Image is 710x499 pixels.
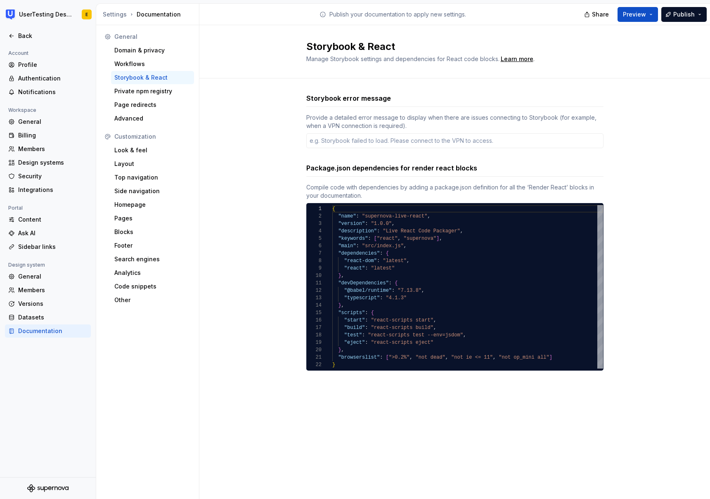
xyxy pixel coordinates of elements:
[307,287,322,294] div: 12
[5,115,91,128] a: General
[344,288,391,293] span: "@babel/runtime"
[388,355,409,360] span: ">0.2%"
[445,355,448,360] span: ,
[377,228,380,234] span: :
[18,118,88,126] div: General
[392,221,395,227] span: ,
[306,114,603,130] div: Provide a detailed error message to display when there are issues connecting to Storybook (for ex...
[5,183,91,196] a: Integrations
[338,280,388,286] span: "devDependencies"
[5,311,91,324] a: Datasets
[5,260,48,270] div: Design system
[365,310,368,316] span: :
[403,236,436,241] span: "supernova"
[103,10,127,19] div: Settings
[111,85,194,98] a: Private npm registry
[18,172,88,180] div: Security
[368,236,371,241] span: :
[114,296,191,304] div: Other
[338,303,341,308] span: }
[18,300,88,308] div: Versions
[18,327,88,335] div: Documentation
[114,132,191,141] div: Customization
[307,354,322,361] div: 21
[18,145,88,153] div: Members
[386,295,406,301] span: "4.1.3"
[344,332,362,338] span: "test"
[5,48,32,58] div: Account
[307,331,322,339] div: 18
[111,157,194,170] a: Layout
[111,293,194,307] a: Other
[5,156,91,169] a: Design systems
[103,10,196,19] div: Documentation
[307,294,322,302] div: 13
[338,221,365,227] span: "version"
[365,221,368,227] span: :
[380,295,383,301] span: :
[338,310,365,316] span: "scripts"
[114,269,191,277] div: Analytics
[5,129,91,142] a: Billing
[111,144,194,157] a: Look & feel
[338,273,341,279] span: }
[433,325,436,331] span: ,
[306,163,477,173] h3: Package.json dependencies for render react blocks
[383,228,460,234] span: "Live React Code Packager"
[549,355,552,360] span: ]
[439,236,442,241] span: ,
[5,170,91,183] a: Security
[5,213,91,226] a: Content
[421,288,424,293] span: ,
[5,72,91,85] a: Authentication
[307,235,322,242] div: 5
[307,265,322,272] div: 9
[338,347,341,353] span: }
[492,355,495,360] span: ,
[661,7,707,22] button: Publish
[307,205,322,213] div: 1
[356,243,359,249] span: :
[403,243,406,249] span: ,
[114,241,191,250] div: Footer
[307,302,322,309] div: 14
[365,325,368,331] span: :
[18,286,88,294] div: Members
[388,280,391,286] span: :
[374,236,376,241] span: [
[111,98,194,111] a: Page redirects
[306,40,594,53] h2: Storybook & React
[114,60,191,68] div: Workflows
[427,213,430,219] span: ,
[307,309,322,317] div: 15
[338,251,380,256] span: "dependencies"
[380,355,383,360] span: :
[85,11,88,18] div: E
[114,187,191,195] div: Side navigation
[307,346,322,354] div: 20
[18,186,88,194] div: Integrations
[371,265,395,271] span: "latest"
[111,184,194,198] a: Side navigation
[114,73,191,82] div: Storybook & React
[306,55,499,62] span: Manage Storybook settings and dependencies for React code blocks.
[501,55,533,63] a: Learn more
[5,297,91,310] a: Versions
[380,251,383,256] span: :
[463,332,466,338] span: ,
[18,131,88,140] div: Billing
[673,10,695,19] span: Publish
[114,201,191,209] div: Homepage
[368,332,463,338] span: "react-scripts test --env=jsdom"
[338,213,356,219] span: "name"
[344,265,364,271] span: "react"
[2,5,94,24] button: UserTesting Design SystemE
[114,228,191,236] div: Blocks
[307,220,322,227] div: 3
[332,206,335,212] span: {
[415,355,445,360] span: "not dead"
[114,114,191,123] div: Advanced
[307,324,322,331] div: 17
[111,225,194,239] a: Blocks
[111,198,194,211] a: Homepage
